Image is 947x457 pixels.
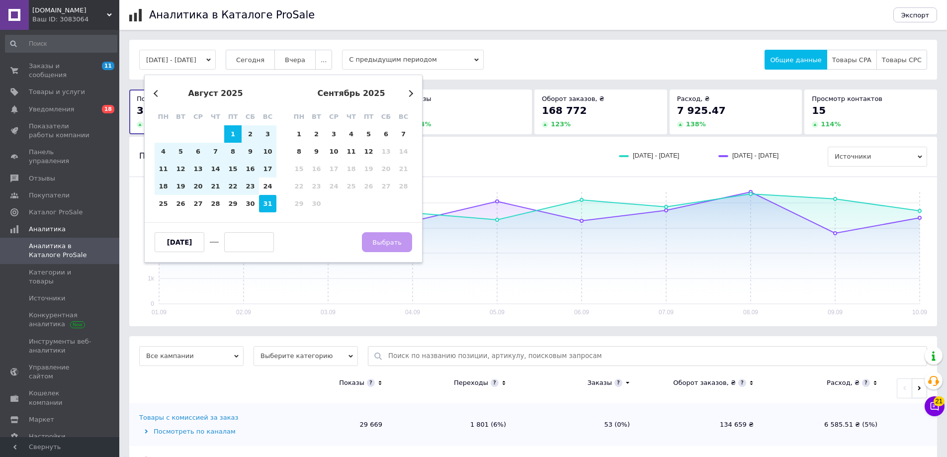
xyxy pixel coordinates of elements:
div: сентябрь 2025 [290,89,412,98]
div: Показы [339,378,364,387]
div: Choose пятница, 12 сентября 2025 г. [360,143,377,160]
span: 18 [102,105,114,113]
span: Конкурентная аналитика [29,311,92,329]
span: 123 % [551,120,571,128]
div: август 2025 [155,89,276,98]
div: Not available суббота, 20 сентября 2025 г. [377,160,395,178]
div: Not available вторник, 16 сентября 2025 г. [308,160,325,178]
span: Товары и услуги [29,88,85,96]
div: Choose вторник, 19 августа 2025 г. [172,178,189,195]
span: С предыдущим периодом [342,50,484,70]
div: Not available вторник, 23 сентября 2025 г. [308,178,325,195]
button: Товары CPC [876,50,927,70]
button: Вчера [274,50,316,70]
span: Расход, ₴ [677,95,710,102]
div: month 2025-08 [155,125,276,212]
div: пт [360,108,377,125]
div: вт [308,108,325,125]
div: вс [259,108,276,125]
span: Инструменты веб-аналитики [29,337,92,355]
div: Not available понедельник, 22 сентября 2025 г. [290,178,308,195]
text: 02.09 [236,309,251,316]
span: Покупатели [29,191,70,200]
span: 11 [102,62,114,70]
button: Сегодня [226,50,275,70]
td: 53 (0%) [516,403,640,446]
div: Choose воскресенье, 17 августа 2025 г. [259,160,276,178]
div: чт [343,108,360,125]
text: 04.09 [405,309,420,316]
div: Not available четверг, 18 сентября 2025 г. [343,160,360,178]
div: Расход, ₴ [827,378,860,387]
div: Товары с комиссией за заказ [139,413,238,422]
div: Choose суббота, 23 августа 2025 г. [242,178,259,195]
span: Категории и товары [29,268,92,286]
div: Choose понедельник, 25 августа 2025 г. [155,195,172,212]
div: Choose понедельник, 8 сентября 2025 г. [290,143,308,160]
div: Not available четверг, 25 сентября 2025 г. [343,178,360,195]
div: Choose понедельник, 18 августа 2025 г. [155,178,172,195]
div: ср [189,108,207,125]
div: чт [207,108,224,125]
span: watra.com.ua [32,6,107,15]
button: Previous Month [154,90,161,97]
text: 10.09 [912,309,927,316]
span: Товары CPA [832,56,871,64]
div: Choose среда, 3 сентября 2025 г. [325,125,343,143]
span: Сегодня [236,56,264,64]
div: Choose понедельник, 1 сентября 2025 г. [290,125,308,143]
div: Not available пятница, 26 сентября 2025 г. [360,178,377,195]
h1: Аналитика в Каталоге ProSale [149,9,315,21]
div: Not available среда, 24 сентября 2025 г. [325,178,343,195]
div: Choose вторник, 12 августа 2025 г. [172,160,189,178]
span: 114 % [821,120,841,128]
span: 7 925.47 [677,104,726,116]
div: Посмотреть по каналам [139,427,266,436]
div: вт [172,108,189,125]
div: Not available пятница, 19 сентября 2025 г. [360,160,377,178]
span: Общие данные [770,56,821,64]
span: Источники [828,147,927,167]
div: Choose вторник, 9 сентября 2025 г. [308,143,325,160]
span: Заказы и сообщения [29,62,92,80]
span: 138 % [686,120,706,128]
td: 134 659 ₴ [640,403,764,446]
div: Choose пятница, 8 августа 2025 г. [224,143,242,160]
span: 15 [812,104,826,116]
div: Choose понедельник, 11 августа 2025 г. [155,160,172,178]
span: Товары CPC [882,56,922,64]
div: Choose суббота, 9 августа 2025 г. [242,143,259,160]
div: Not available понедельник, 15 сентября 2025 г. [290,160,308,178]
span: Выберите категорию [254,346,358,366]
div: Not available воскресенье, 21 сентября 2025 г. [395,160,412,178]
div: month 2025-09 [290,125,412,212]
div: Choose воскресенье, 7 сентября 2025 г. [395,125,412,143]
button: [DATE] - [DATE] [139,50,216,70]
span: 21 [934,395,945,405]
div: Not available вторник, 30 сентября 2025 г. [308,195,325,212]
button: Next Month [406,90,413,97]
div: Choose пятница, 15 августа 2025 г. [224,160,242,178]
div: Choose суббота, 6 сентября 2025 г. [377,125,395,143]
div: Choose пятница, 5 сентября 2025 г. [360,125,377,143]
span: Вчера [285,56,305,64]
td: 1 801 (6%) [392,403,516,446]
div: Choose пятница, 1 августа 2025 г. [224,125,242,143]
span: Экспорт [901,11,929,19]
text: 05.09 [490,309,505,316]
div: Not available понедельник, 29 сентября 2025 г. [290,195,308,212]
div: Оборот заказов, ₴ [673,378,736,387]
span: Аналитика [29,225,66,234]
span: Маркет [29,415,54,424]
div: Not available суббота, 13 сентября 2025 г. [377,143,395,160]
div: Choose вторник, 5 августа 2025 г. [172,143,189,160]
div: пн [290,108,308,125]
div: Choose суббота, 2 августа 2025 г. [242,125,259,143]
span: Уведомления [29,105,74,114]
span: Отзывы [29,174,55,183]
div: пн [155,108,172,125]
button: Товары CPA [827,50,877,70]
div: Choose воскресенье, 31 августа 2025 г. [259,195,276,212]
button: Экспорт [893,7,937,22]
text: 1k [148,275,155,282]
